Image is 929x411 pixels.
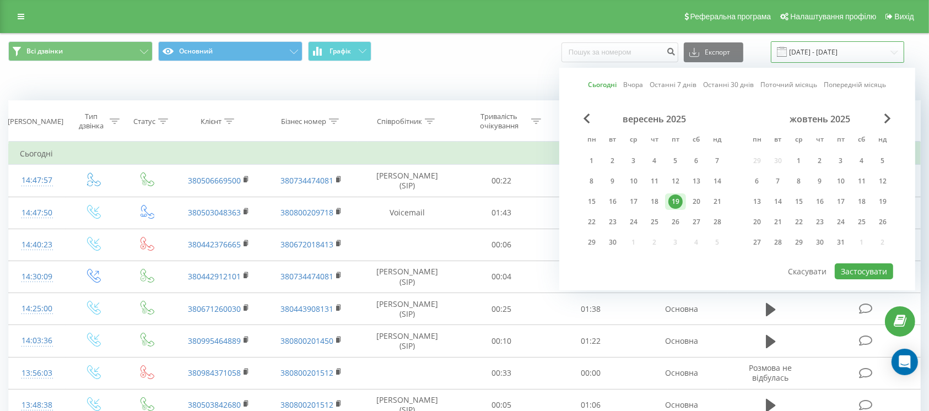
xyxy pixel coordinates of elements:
div: сб 20 вер 2025 р. [686,193,707,210]
div: пн 13 жовт 2025 р. [747,193,768,210]
div: пн 15 вер 2025 р. [581,193,602,210]
div: 14:03:36 [20,330,55,351]
span: Вихід [895,12,914,21]
span: Next Month [884,113,891,123]
div: пн 29 вер 2025 р. [581,234,602,251]
a: Сьогодні [588,80,617,90]
a: 380984371058 [188,367,241,378]
div: ср 3 вер 2025 р. [623,153,644,169]
a: Попередній місяць [824,80,887,90]
div: Статус [133,117,155,126]
div: 25 [647,215,662,229]
div: 17 [626,194,641,209]
div: пн 27 жовт 2025 р. [747,234,768,251]
div: 9 [813,174,827,188]
td: Сьогодні [9,143,921,165]
div: вересень 2025 [581,113,728,125]
a: 380800201450 [280,336,333,346]
div: 16 [606,194,620,209]
div: ср 15 жовт 2025 р. [788,193,809,210]
div: ср 17 вер 2025 р. [623,193,644,210]
div: вт 2 вер 2025 р. [602,153,623,169]
div: 5 [876,154,890,168]
div: 13:56:03 [20,363,55,384]
div: Бізнес номер [281,117,326,126]
abbr: четвер [646,132,663,149]
div: 14:47:50 [20,202,55,224]
div: вт 14 жовт 2025 р. [768,193,788,210]
div: пт 19 вер 2025 р. [665,193,686,210]
abbr: неділя [709,132,726,149]
div: 22 [585,215,599,229]
div: 22 [792,215,806,229]
div: нд 19 жовт 2025 р. [872,193,893,210]
div: нд 14 вер 2025 р. [707,173,728,190]
span: Розмова не відбулась [749,363,792,383]
td: [PERSON_NAME] (SIP) [358,165,457,197]
td: Voicemail [358,197,457,229]
td: Основна [635,293,728,325]
div: жовтень 2025 [747,113,893,125]
span: Налаштування профілю [790,12,876,21]
td: 00:33 [457,357,547,389]
td: [PERSON_NAME] (SIP) [358,325,457,357]
div: 30 [606,235,620,250]
div: 8 [792,174,806,188]
abbr: вівторок [604,132,621,149]
a: 380506669500 [188,175,241,186]
div: чт 16 жовт 2025 р. [809,193,830,210]
div: чт 18 вер 2025 р. [644,193,665,210]
abbr: субота [854,132,870,149]
abbr: середа [625,132,642,149]
div: 17 [834,194,848,209]
div: 8 [585,174,599,188]
div: чт 25 вер 2025 р. [644,214,665,230]
div: нд 12 жовт 2025 р. [872,173,893,190]
a: 380442376665 [188,239,241,250]
td: [PERSON_NAME] (SIP) [358,261,457,293]
div: ср 10 вер 2025 р. [623,173,644,190]
div: 2 [606,154,620,168]
div: пн 1 вер 2025 р. [581,153,602,169]
div: 24 [834,215,848,229]
div: 1 [585,154,599,168]
div: нд 21 вер 2025 р. [707,193,728,210]
div: чт 23 жовт 2025 р. [809,214,830,230]
div: ср 1 жовт 2025 р. [788,153,809,169]
abbr: вівторок [770,132,786,149]
a: Останні 7 днів [650,80,697,90]
div: пт 3 жовт 2025 р. [830,153,851,169]
div: вт 7 жовт 2025 р. [768,173,788,190]
div: Тривалість очікування [469,112,528,131]
a: 380800201512 [280,399,333,410]
div: 25 [855,215,869,229]
div: 10 [834,174,848,188]
div: [PERSON_NAME] [8,117,63,126]
td: 01:22 [546,325,635,357]
div: 27 [689,215,704,229]
div: 15 [792,194,806,209]
div: 10 [626,174,641,188]
div: 26 [876,215,890,229]
div: нд 28 вер 2025 р. [707,214,728,230]
div: ср 29 жовт 2025 р. [788,234,809,251]
div: Клієнт [201,117,222,126]
div: 11 [855,174,869,188]
div: 14:40:23 [20,234,55,256]
td: 00:02 [546,197,635,229]
td: Основна [635,357,728,389]
div: пт 31 жовт 2025 р. [830,234,851,251]
div: 13 [689,174,704,188]
div: 13 [750,194,764,209]
div: 19 [876,194,890,209]
div: ср 24 вер 2025 р. [623,214,644,230]
div: 24 [626,215,641,229]
div: сб 4 жовт 2025 р. [851,153,872,169]
div: чт 30 жовт 2025 р. [809,234,830,251]
div: Співробітник [377,117,422,126]
td: 00:22 [457,165,547,197]
div: пт 12 вер 2025 р. [665,173,686,190]
div: 4 [855,154,869,168]
div: Open Intercom Messenger [892,349,918,375]
div: 12 [668,174,683,188]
